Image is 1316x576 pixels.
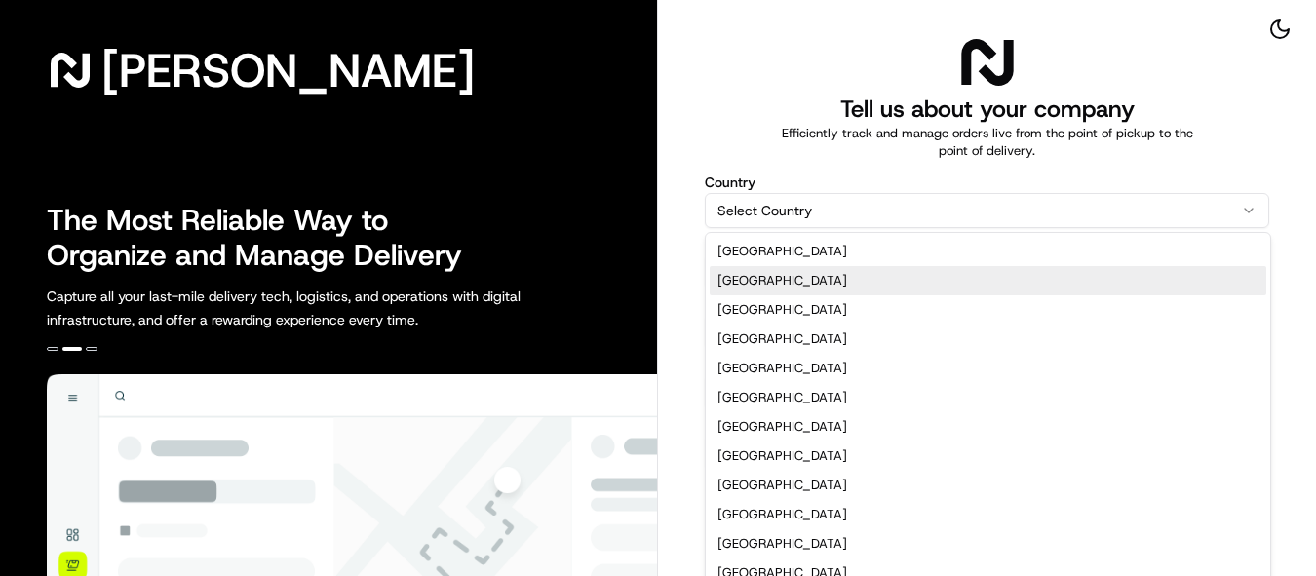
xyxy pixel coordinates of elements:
[717,243,847,260] span: [GEOGRAPHIC_DATA]
[717,535,847,553] span: [GEOGRAPHIC_DATA]
[717,477,847,494] span: [GEOGRAPHIC_DATA]
[717,506,847,523] span: [GEOGRAPHIC_DATA]
[717,447,847,465] span: [GEOGRAPHIC_DATA]
[717,330,847,348] span: [GEOGRAPHIC_DATA]
[717,389,847,406] span: [GEOGRAPHIC_DATA]
[717,301,847,319] span: [GEOGRAPHIC_DATA]
[717,360,847,377] span: [GEOGRAPHIC_DATA]
[717,272,847,289] span: [GEOGRAPHIC_DATA]
[717,418,847,436] span: [GEOGRAPHIC_DATA]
